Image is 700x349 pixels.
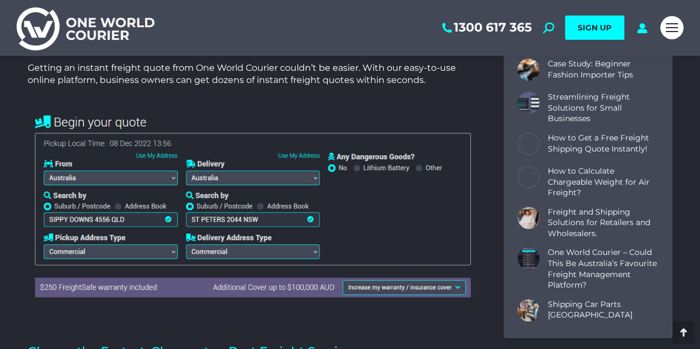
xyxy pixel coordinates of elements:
span: SIGN UP [578,23,611,33]
p: Getting an instant freight quote from One World Courier couldn’t be easier. With our easy-to-use ... [28,62,476,87]
a: Post image [517,59,540,81]
a: Streamlining Freight Solutions for Small Businesses [548,92,658,124]
a: Post image [517,248,540,270]
a: 1300 617 365 [440,20,532,35]
a: Post image [517,133,540,155]
a: Case Study: Beginner Fashion Importer Tips [548,59,658,80]
a: Mobile menu icon [660,16,683,39]
a: SIGN UP [565,15,624,40]
a: Post image [517,166,540,188]
img: One World Courier [17,6,154,50]
a: Post image [517,92,540,114]
a: One World Courier – Could This Be Australia’s Favourite Freight Management Platform? [548,248,658,291]
a: Shipping Car Parts [GEOGRAPHIC_DATA] [548,299,658,321]
a: How to Calculate Chargeable Weight for Air Freight? [548,166,658,199]
a: Freight and Shipping Solutions for Retailers and Wholesalers. [548,207,658,239]
a: Post image [517,299,540,321]
a: How to Get a Free Freight Shipping Quote Instantly! [548,133,658,154]
a: Post image [517,207,540,229]
img: One World Courier - begining a freight quote [28,109,476,302]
